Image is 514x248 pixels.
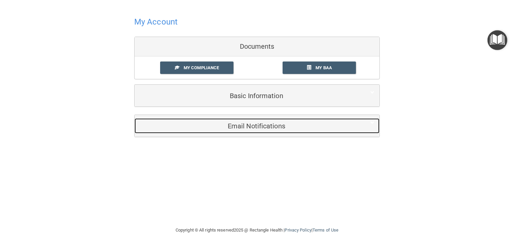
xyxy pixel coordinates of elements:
[487,30,507,50] button: Open Resource Center
[135,37,379,56] div: Documents
[184,65,219,70] span: My Compliance
[316,65,332,70] span: My BAA
[140,88,374,103] a: Basic Information
[285,228,311,233] a: Privacy Policy
[140,92,354,99] h5: Basic Information
[140,122,354,130] h5: Email Notifications
[313,228,338,233] a: Terms of Use
[134,219,380,241] div: Copyright © All rights reserved 2025 @ Rectangle Health | |
[140,118,374,133] a: Email Notifications
[134,17,178,26] h4: My Account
